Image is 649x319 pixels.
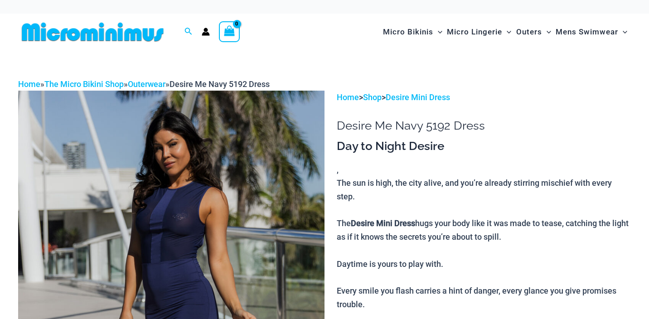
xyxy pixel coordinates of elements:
[618,20,627,43] span: Menu Toggle
[381,18,445,46] a: Micro BikinisMenu ToggleMenu Toggle
[502,20,511,43] span: Menu Toggle
[44,79,124,89] a: The Micro Bikini Shop
[219,21,240,42] a: View Shopping Cart, empty
[18,22,167,42] img: MM SHOP LOGO FLAT
[202,28,210,36] a: Account icon link
[184,26,193,38] a: Search icon link
[386,92,450,102] a: Desire Mini Dress
[337,139,631,154] h3: Day to Night Desire
[433,20,442,43] span: Menu Toggle
[445,18,513,46] a: Micro LingerieMenu ToggleMenu Toggle
[379,17,631,47] nav: Site Navigation
[170,79,270,89] span: Desire Me Navy 5192 Dress
[337,92,359,102] a: Home
[553,18,630,46] a: Mens SwimwearMenu ToggleMenu Toggle
[128,79,165,89] a: Outerwear
[447,20,502,43] span: Micro Lingerie
[18,79,270,89] span: » » »
[363,92,382,102] a: Shop
[514,18,553,46] a: OutersMenu ToggleMenu Toggle
[337,119,631,133] h1: Desire Me Navy 5192 Dress
[556,20,618,43] span: Mens Swimwear
[383,20,433,43] span: Micro Bikinis
[351,218,415,228] b: Desire Mini Dress
[18,79,40,89] a: Home
[542,20,551,43] span: Menu Toggle
[516,20,542,43] span: Outers
[337,91,631,104] p: > >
